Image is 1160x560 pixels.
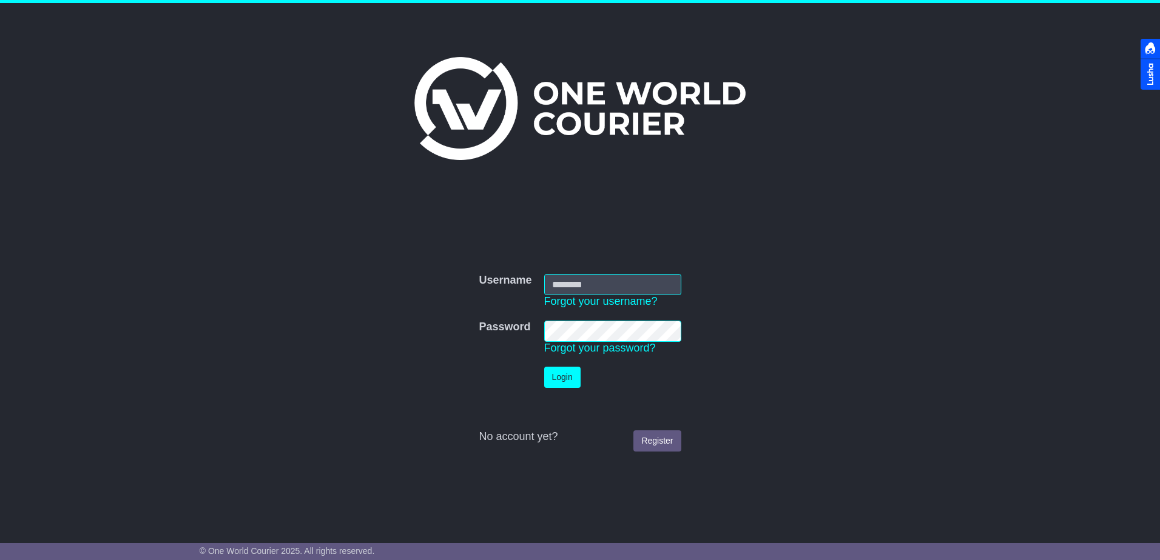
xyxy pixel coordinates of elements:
img: One World [414,57,746,160]
label: Password [479,321,530,334]
button: Login [544,367,581,388]
a: Forgot your password? [544,342,656,354]
div: No account yet? [479,430,681,444]
span: © One World Courier 2025. All rights reserved. [200,546,375,556]
label: Username [479,274,531,287]
a: Forgot your username? [544,295,658,307]
a: Register [633,430,681,452]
